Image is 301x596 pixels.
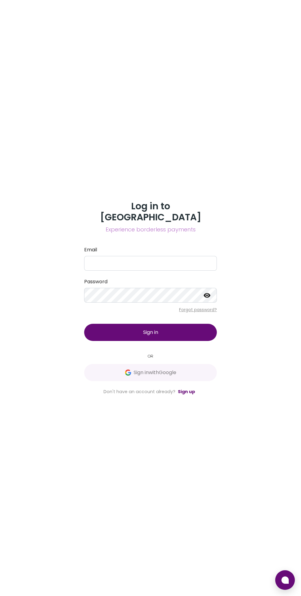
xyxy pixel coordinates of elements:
button: GoogleSign inwithGoogle [84,364,217,381]
label: Email [84,246,217,253]
img: Google [125,370,131,376]
span: Sign in with Google [134,369,176,376]
button: Sign in [84,324,217,341]
button: Open chat window [275,570,295,590]
small: OR [84,353,217,359]
a: Sign up [178,389,195,395]
span: Experience borderless payments [84,225,217,234]
p: Forgot password? [84,307,217,313]
span: Don't have an account already? [104,389,175,395]
span: Sign in [143,329,158,336]
label: Password [84,278,217,285]
h3: Log in to [GEOGRAPHIC_DATA] [84,201,217,223]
